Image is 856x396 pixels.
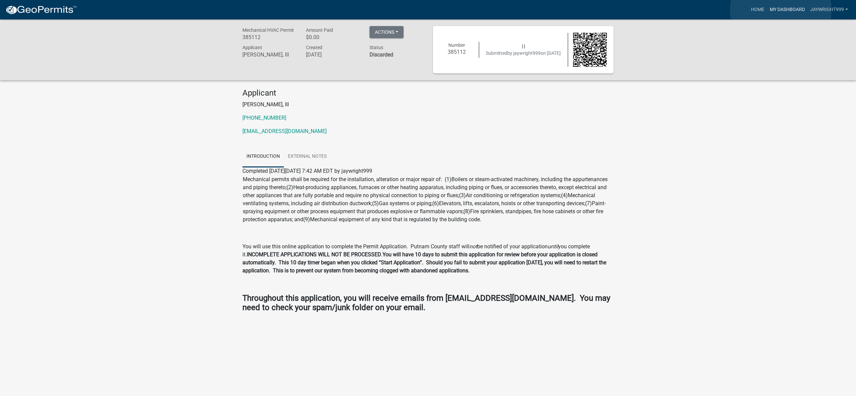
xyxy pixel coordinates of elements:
[369,26,404,38] button: Actions
[306,27,333,33] span: Amount Paid
[486,50,561,56] span: Submitted on [DATE]
[306,34,359,40] h6: $0.00
[242,34,296,40] h6: 385112
[242,45,262,50] span: Applicant
[448,42,465,48] span: Number
[247,251,381,258] strong: INCOMPLETE APPLICATIONS WILL NOT BE PROCESSED
[284,146,331,167] a: External Notes
[369,51,393,58] strong: Discarded
[242,51,296,58] h6: [PERSON_NAME], III
[548,243,558,250] i: until
[242,128,327,134] a: [EMAIL_ADDRESS][DOMAIN_NAME]
[242,251,606,274] strong: You will have 10 days to submit this application for review before your application is closed aut...
[242,88,614,98] h4: Applicant
[242,115,286,121] a: [PHONE_NUMBER]
[767,3,808,16] a: My Dashboard
[507,50,541,56] span: by jaywright999
[808,3,851,16] a: jaywright999
[440,49,474,55] h6: 385112
[306,45,322,50] span: Created
[469,243,477,250] i: not
[748,3,767,16] a: Home
[306,51,359,58] h6: [DATE]
[369,45,383,50] span: Status
[242,101,614,109] p: [PERSON_NAME], III
[242,146,284,167] a: Introduction
[242,27,294,33] span: Mechanical HVAC Permit
[242,175,614,224] td: Mechanical permits shall be required for the installation, alteration or major repair of: (1)Boil...
[242,293,610,312] strong: Throughout this application, you will receive emails from [EMAIL_ADDRESS][DOMAIN_NAME]. You may n...
[242,243,614,275] p: You will use this online application to complete the Permit Application. Putnam County staff will...
[242,168,372,174] span: Completed [DATE][DATE] 7:42 AM EDT by jaywright999
[522,43,525,49] span: | |
[573,33,607,67] img: QR code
